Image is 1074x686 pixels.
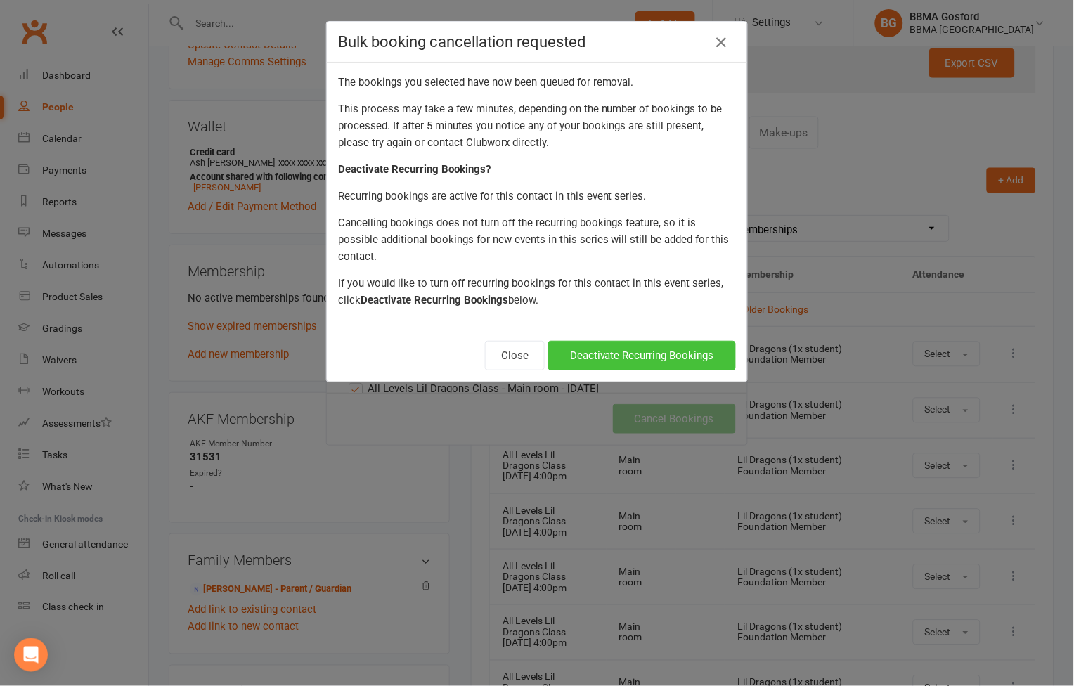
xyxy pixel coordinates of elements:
button: Close [485,341,545,370]
strong: Deactivate Recurring Bookings [361,294,508,306]
a: Close [711,31,733,53]
button: Deactivate Recurring Bookings [548,341,736,370]
div: Recurring bookings are active for this contact in this event series. [338,188,736,205]
h4: Bulk booking cancellation requested [338,33,736,51]
strong: Deactivate Recurring Bookings? [338,163,491,176]
div: This process may take a few minutes, depending on the number of bookings to be processed. If afte... [338,101,736,151]
div: Open Intercom Messenger [14,638,48,672]
div: The bookings you selected have now been queued for removal. [338,74,736,91]
div: If you would like to turn off recurring bookings for this contact in this event series, click below. [338,275,736,309]
div: Cancelling bookings does not turn off the recurring bookings feature, so it is possible additiona... [338,214,736,265]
